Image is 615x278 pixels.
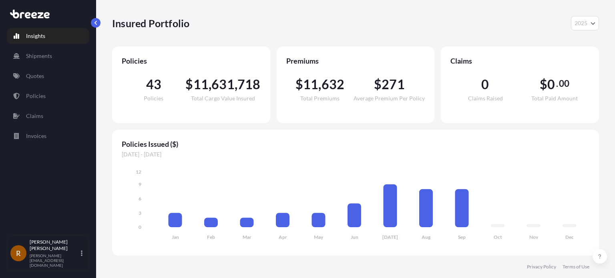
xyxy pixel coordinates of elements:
[531,96,578,101] span: Total Paid Amount
[26,52,52,60] p: Shipments
[122,139,589,149] span: Policies Issued ($)
[527,264,556,270] a: Privacy Policy
[295,78,303,91] span: $
[556,80,558,87] span: .
[16,249,21,257] span: R
[7,48,89,64] a: Shipments
[314,234,324,240] tspan: May
[322,78,345,91] span: 632
[209,78,211,91] span: ,
[172,234,179,240] tspan: Jan
[529,234,539,240] tspan: Nov
[571,16,599,30] button: Year Selector
[26,92,46,100] p: Policies
[30,239,79,252] p: [PERSON_NAME] [PERSON_NAME]
[139,224,141,230] tspan: 0
[26,32,45,40] p: Insights
[136,169,141,175] tspan: 12
[122,56,261,66] span: Policies
[7,88,89,104] a: Policies
[374,78,382,91] span: $
[26,132,46,140] p: Invoices
[468,96,503,101] span: Claims Raised
[7,28,89,44] a: Insights
[139,181,141,187] tspan: 9
[26,112,43,120] p: Claims
[211,78,235,91] span: 631
[122,150,589,158] span: [DATE] - [DATE]
[235,78,237,91] span: ,
[354,96,425,101] span: Average Premium Per Policy
[382,234,398,240] tspan: [DATE]
[7,108,89,124] a: Claims
[351,234,358,240] tspan: Jun
[207,234,215,240] tspan: Feb
[279,234,287,240] tspan: Apr
[303,78,318,91] span: 11
[243,234,251,240] tspan: Mar
[458,234,466,240] tspan: Sep
[7,68,89,84] a: Quotes
[575,19,587,27] span: 2025
[382,78,405,91] span: 271
[193,78,209,91] span: 11
[112,17,189,30] p: Insured Portfolio
[30,253,79,268] p: [PERSON_NAME][EMAIL_ADDRESS][DOMAIN_NAME]
[559,80,569,87] span: 00
[481,78,489,91] span: 0
[185,78,193,91] span: $
[540,78,547,91] span: $
[139,196,141,202] tspan: 6
[144,96,163,101] span: Policies
[7,128,89,144] a: Invoices
[318,78,321,91] span: ,
[547,78,555,91] span: 0
[300,96,340,101] span: Total Premiums
[450,56,589,66] span: Claims
[563,264,589,270] a: Terms of Use
[237,78,261,91] span: 718
[494,234,502,240] tspan: Oct
[26,72,44,80] p: Quotes
[191,96,255,101] span: Total Cargo Value Insured
[422,234,431,240] tspan: Aug
[139,210,141,216] tspan: 3
[146,78,161,91] span: 43
[565,234,574,240] tspan: Dec
[286,56,425,66] span: Premiums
